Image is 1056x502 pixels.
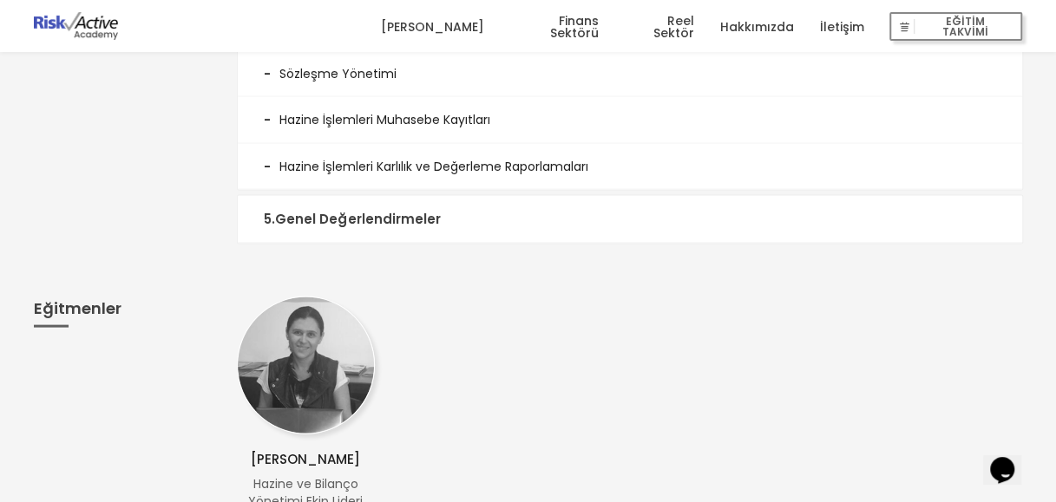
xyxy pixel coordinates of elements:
[719,1,793,53] a: Hakkımızda
[889,1,1022,53] a: EĞİTİM TAKVİMİ
[238,196,1022,244] summary: 5.Genel Değerlendirmeler
[983,433,1039,485] iframe: chat widget
[889,12,1022,42] button: EĞİTİM TAKVİMİ
[238,97,1022,143] li: Hazine İşlemleri Muhasebe Kayıtları
[819,1,863,53] a: İletişim
[34,12,119,40] img: logo-dark.png
[237,449,375,470] p: [PERSON_NAME]
[625,1,693,53] a: Reel Sektör
[238,144,1022,190] li: Hazine İşlemleri Karlılık ve Değerleme Raporlamaları
[380,1,483,53] a: [PERSON_NAME]
[915,15,1015,39] span: EĞİTİM TAKVİMİ
[509,1,599,53] a: Finans Sektörü
[34,297,211,328] h3: Eğitmenler
[238,51,1022,97] li: Sözleşme Yönetimi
